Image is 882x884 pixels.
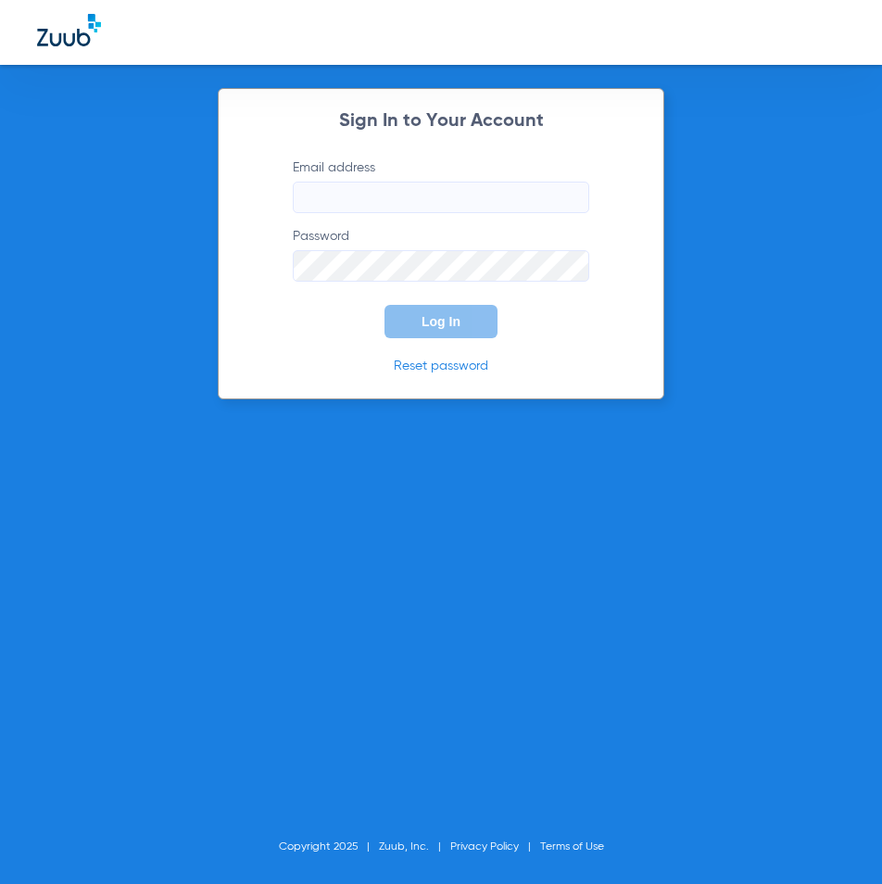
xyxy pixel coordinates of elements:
[422,314,460,329] span: Log In
[394,360,488,373] a: Reset password
[540,841,604,852] a: Terms of Use
[279,838,379,856] li: Copyright 2025
[379,838,450,856] li: Zuub, Inc.
[293,182,589,213] input: Email address
[293,227,589,282] label: Password
[293,158,589,213] label: Email address
[37,14,101,46] img: Zuub Logo
[450,841,519,852] a: Privacy Policy
[265,112,617,131] h2: Sign In to Your Account
[293,250,589,282] input: Password
[384,305,498,338] button: Log In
